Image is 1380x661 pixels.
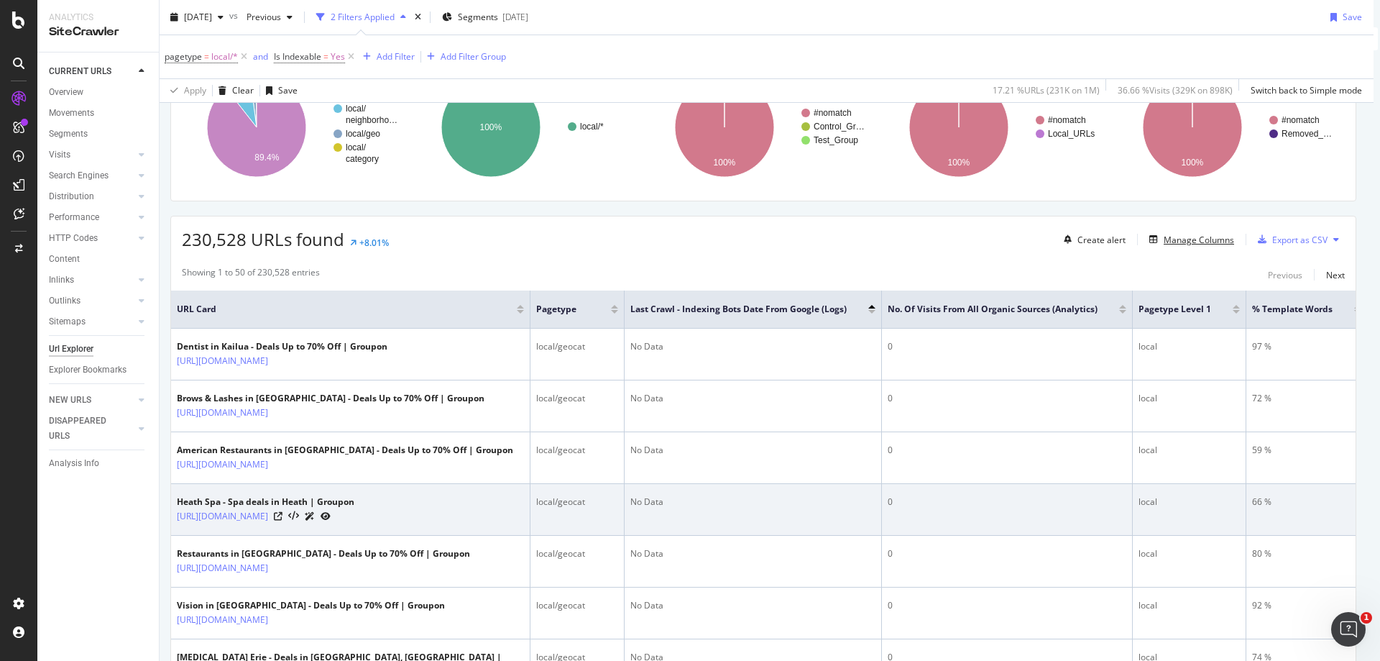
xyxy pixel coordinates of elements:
a: [URL][DOMAIN_NAME] [177,561,268,575]
div: and [253,50,268,63]
div: Next [1326,269,1345,281]
text: Control_Gr… [814,122,865,132]
a: Movements [49,106,149,121]
div: Segments [49,127,88,142]
text: local/ [346,142,367,152]
button: [DATE] [165,6,229,29]
div: Apply [184,84,206,96]
a: Url Explorer [49,342,149,357]
div: Outlinks [49,293,80,309]
div: [DATE] [502,11,528,23]
div: DISAPPEARED URLS [49,414,121,444]
div: American Restaurants in [GEOGRAPHIC_DATA] - Deals Up to 70% Off | Groupon [177,444,513,457]
div: local/geocat [536,496,618,509]
div: 2 Filters Applied [331,11,395,23]
a: Explorer Bookmarks [49,363,149,378]
div: local [1138,392,1240,405]
button: Add Filter [357,48,415,65]
svg: A chart. [650,65,877,190]
div: Heath Spa - Spa deals in Heath | Groupon [177,496,354,509]
div: A chart. [1118,65,1345,190]
svg: A chart. [182,65,409,190]
span: = [323,50,328,63]
text: Test_Group [814,135,858,145]
button: Export as CSV [1252,228,1328,251]
svg: A chart. [884,65,1111,190]
iframe: Intercom live chat [1331,612,1366,647]
div: No Data [630,392,875,405]
div: Overview [49,85,83,100]
div: Explorer Bookmarks [49,363,126,378]
div: 66 % [1252,496,1361,509]
span: pagetype [536,303,589,316]
div: local [1138,496,1240,509]
div: Manage Columns [1164,234,1234,246]
div: Previous [1268,269,1302,281]
button: Apply [165,79,206,102]
text: #nomatch [1048,115,1086,125]
div: HTTP Codes [49,231,98,246]
a: Visits [49,147,134,163]
text: #nomatch [1282,115,1320,125]
div: Search Engines [49,168,109,183]
a: HTTP Codes [49,231,134,246]
div: Analysis Info [49,456,99,471]
a: DISAPPEARED URLS [49,414,134,444]
a: Visit Online Page [274,512,282,521]
div: 80 % [1252,547,1361,560]
span: vs [229,9,241,22]
div: No Data [630,340,875,353]
div: Showing 1 to 50 of 230,528 entries [182,266,320,283]
div: Add Filter Group [441,50,506,63]
div: Movements [49,106,94,121]
div: local/geocat [536,340,618,353]
a: Segments [49,127,149,142]
span: 230,528 URLs found [182,227,344,251]
div: 17.21 % URLs ( 231K on 1M ) [993,84,1100,96]
div: local [1138,547,1240,560]
div: Save [278,84,298,96]
div: local/geocat [536,392,618,405]
span: % Template Words [1252,303,1333,316]
span: No. of Visits from All Organic Sources (Analytics) [888,303,1098,316]
div: Url Explorer [49,342,93,357]
text: Removed_… [1282,129,1332,139]
a: [URL][DOMAIN_NAME] [177,613,268,627]
text: 100% [1182,158,1204,168]
svg: A chart. [416,65,643,190]
div: 0 [888,340,1126,353]
div: local [1138,444,1240,457]
div: No Data [630,496,875,509]
div: 0 [888,599,1126,612]
button: Save [260,79,298,102]
button: Next [1326,266,1345,283]
div: Export as CSV [1272,234,1328,246]
div: Inlinks [49,273,74,288]
button: Add Filter Group [421,48,506,65]
a: Distribution [49,189,134,204]
div: NEW URLS [49,393,91,408]
a: [URL][DOMAIN_NAME] [177,406,268,420]
span: Last Crawl - Indexing Bots Date from Google (Logs) [630,303,847,316]
div: local [1138,599,1240,612]
div: Dentist in Kailua - Deals Up to 70% Off | Groupon [177,340,387,353]
div: 0 [888,547,1126,560]
div: Performance [49,210,99,225]
div: No Data [630,547,875,560]
div: Visits [49,147,70,163]
div: 0 [888,392,1126,405]
div: Sitemaps [49,314,86,329]
text: neighborho… [346,115,397,125]
text: 100% [947,158,970,168]
div: 92 % [1252,599,1361,612]
div: Vision in [GEOGRAPHIC_DATA] - Deals Up to 70% Off | Groupon [177,599,445,612]
div: 72 % [1252,392,1361,405]
div: 0 [888,444,1126,457]
span: 2025 Sep. 21st [184,11,212,23]
a: Overview [49,85,149,100]
a: Sitemaps [49,314,134,329]
button: Previous [1268,266,1302,283]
